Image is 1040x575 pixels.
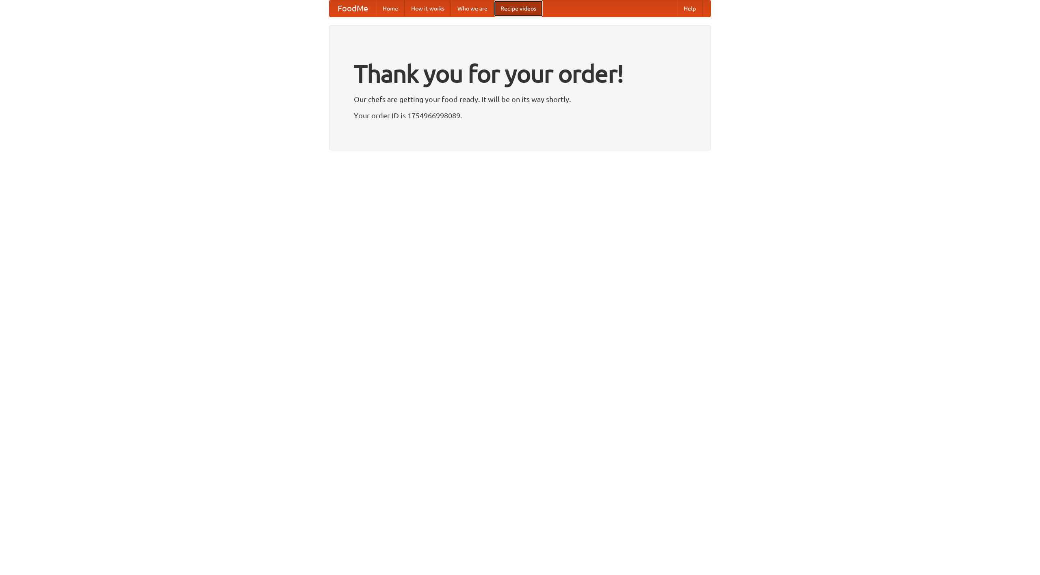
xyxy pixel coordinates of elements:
a: Who we are [451,0,494,17]
p: Your order ID is 1754966998089. [354,109,686,122]
p: Our chefs are getting your food ready. It will be on its way shortly. [354,93,686,105]
a: FoodMe [329,0,376,17]
a: Help [677,0,702,17]
a: Recipe videos [494,0,543,17]
a: Home [376,0,405,17]
a: How it works [405,0,451,17]
h1: Thank you for your order! [354,54,686,93]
